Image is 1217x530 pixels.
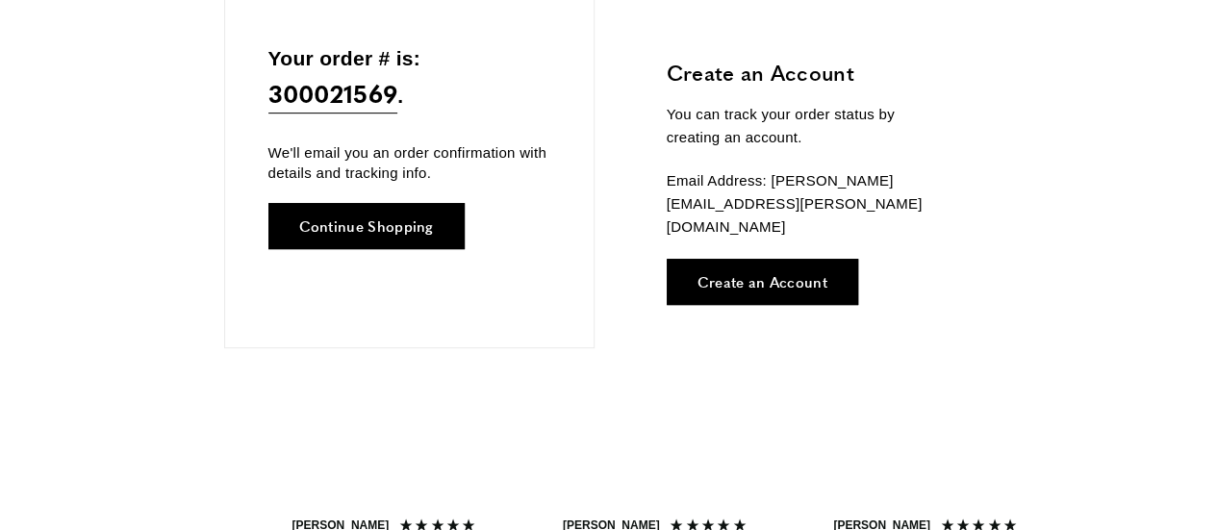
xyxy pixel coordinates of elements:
a: Create an Account [667,259,858,305]
p: We'll email you an order confirmation with details and tracking info. [268,142,550,183]
h3: Create an Account [667,58,951,88]
a: Continue Shopping [268,203,465,249]
p: Your order # is: . [268,42,550,114]
p: You can track your order status by creating an account. [667,103,951,149]
p: Email Address: [PERSON_NAME][EMAIL_ADDRESS][PERSON_NAME][DOMAIN_NAME] [667,169,951,239]
span: 300021569 [268,74,398,114]
span: Create an Account [697,274,827,289]
span: Continue Shopping [299,218,434,233]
